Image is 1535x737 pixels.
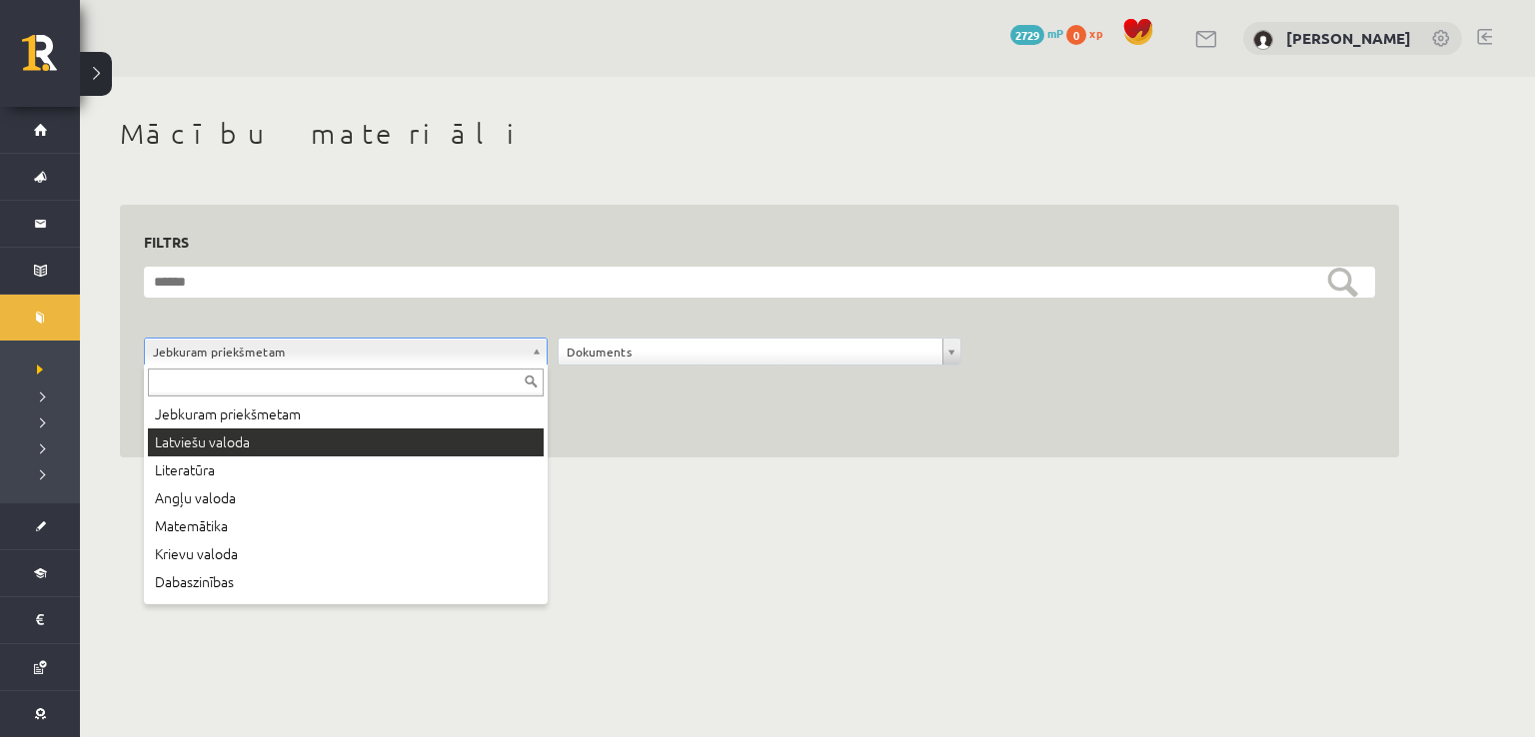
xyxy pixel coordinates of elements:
[148,512,544,540] div: Matemātika
[148,400,544,428] div: Jebkuram priekšmetam
[148,484,544,512] div: Angļu valoda
[148,428,544,456] div: Latviešu valoda
[148,568,544,596] div: Dabaszinības
[148,540,544,568] div: Krievu valoda
[148,456,544,484] div: Literatūra
[148,596,544,624] div: Datorika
